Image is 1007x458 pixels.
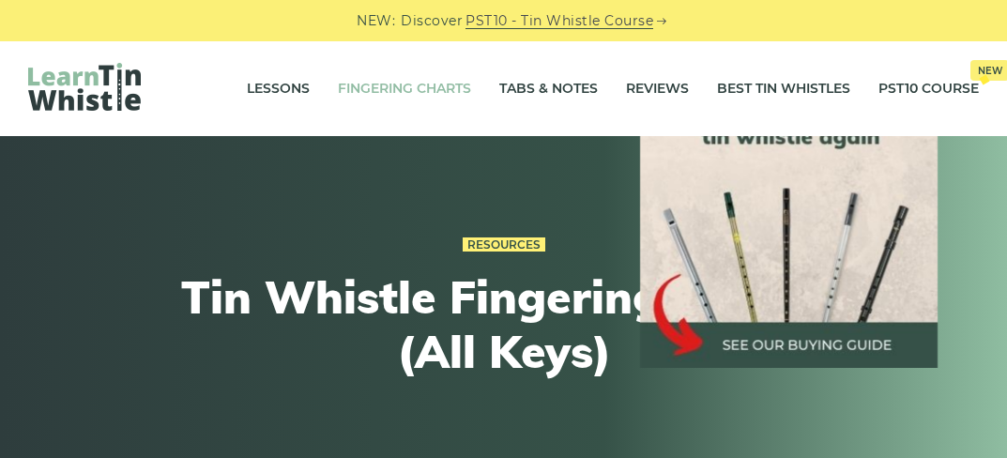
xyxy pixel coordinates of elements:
a: Lessons [247,66,310,113]
img: LearnTinWhistle.com [28,63,141,111]
h1: Tin Whistle Fingering Charts (All Keys) [159,270,849,378]
a: Tabs & Notes [499,66,598,113]
a: Best Tin Whistles [717,66,850,113]
a: Resources [463,237,545,252]
a: Reviews [626,66,689,113]
img: tin whistle buying guide [640,69,938,368]
a: Fingering Charts [338,66,471,113]
a: PST10 CourseNew [878,66,979,113]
